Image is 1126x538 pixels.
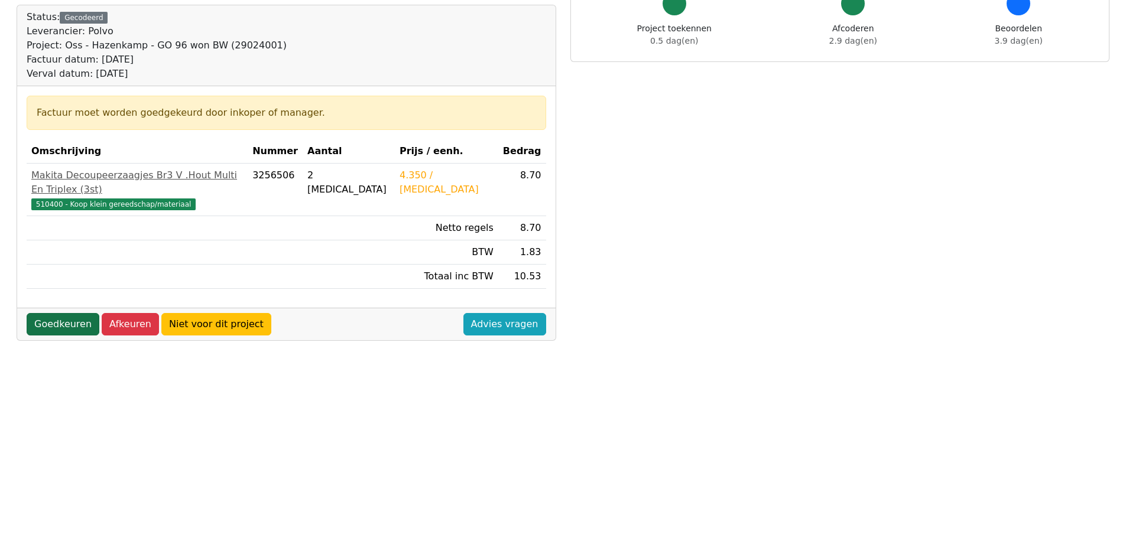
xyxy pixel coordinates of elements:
span: 510400 - Koop klein gereedschap/materiaal [31,198,196,210]
div: 2 [MEDICAL_DATA] [307,168,390,197]
a: Niet voor dit project [161,313,271,335]
div: Gecodeerd [60,12,108,24]
div: Project toekennen [637,22,712,47]
td: 3256506 [248,164,303,216]
td: 10.53 [498,265,546,289]
td: 8.70 [498,164,546,216]
td: 1.83 [498,240,546,265]
div: 4.350 / [MEDICAL_DATA] [400,168,494,197]
th: Prijs / eenh. [395,139,498,164]
th: Omschrijving [27,139,248,164]
div: Makita Decoupeerzaagjes Br3 V .Hout Multi En Triplex (3st) [31,168,243,197]
td: BTW [395,240,498,265]
div: Project: Oss - Hazenkamp - GO 96 won BW (29024001) [27,38,287,53]
td: Totaal inc BTW [395,265,498,289]
th: Bedrag [498,139,546,164]
div: Verval datum: [DATE] [27,67,287,81]
div: Status: [27,10,287,81]
div: Afcoderen [829,22,877,47]
a: Advies vragen [463,313,546,335]
div: Factuur moet worden goedgekeurd door inkoper of manager. [37,106,536,120]
div: Beoordelen [995,22,1043,47]
span: 0.5 dag(en) [650,36,698,45]
th: Nummer [248,139,303,164]
span: 2.9 dag(en) [829,36,877,45]
td: Netto regels [395,216,498,240]
a: Afkeuren [102,313,159,335]
span: 3.9 dag(en) [995,36,1043,45]
a: Makita Decoupeerzaagjes Br3 V .Hout Multi En Triplex (3st)510400 - Koop klein gereedschap/materiaal [31,168,243,211]
div: Factuur datum: [DATE] [27,53,287,67]
th: Aantal [303,139,395,164]
div: Leverancier: Polvo [27,24,287,38]
a: Goedkeuren [27,313,99,335]
td: 8.70 [498,216,546,240]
